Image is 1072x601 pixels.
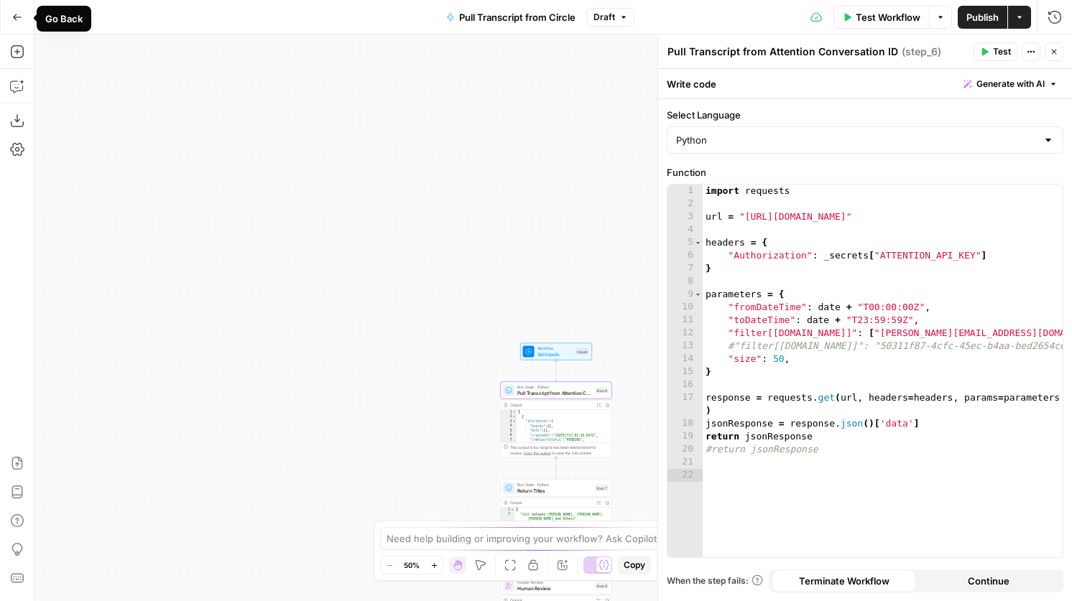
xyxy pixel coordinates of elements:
div: 1 [501,410,517,415]
span: Run Code · Python [517,384,592,390]
div: 10 [667,301,703,314]
div: Step 8 [595,582,609,589]
div: 15 [667,365,703,378]
label: Function [667,165,1063,180]
div: 8 [667,275,703,288]
div: WorkflowSet InputsInputs [501,343,612,360]
span: Toggle code folding, rows 5 through 7 [694,236,702,249]
span: Human Review [517,579,592,585]
button: Continue [916,569,1061,592]
div: 2 [501,512,515,521]
div: 1 [667,185,703,197]
textarea: Pull Transcript from Attention Conversation ID [667,45,898,59]
div: Step 6 [595,387,609,393]
g: Edge from start to step_6 [555,360,558,381]
span: Test Workflow [856,10,920,24]
div: 2 [667,197,703,210]
div: 7 [667,262,703,275]
div: 3 [501,419,517,424]
div: 6 [501,433,517,438]
div: 11 [667,314,703,327]
button: Draft [587,8,634,27]
span: Test [993,45,1011,58]
span: Draft [593,11,615,24]
div: 14 [667,353,703,365]
div: Write code [658,69,1072,98]
div: 4 [667,223,703,236]
span: Terminate Workflow [799,574,890,588]
div: 17 [667,391,703,417]
div: 21 [667,456,703,469]
span: Pull Transcript from Circle [459,10,576,24]
button: Copy [618,556,651,574]
span: Human Review [517,584,592,592]
span: Generate with AI [976,78,1045,90]
span: Toggle code folding, rows 2 through 73 [512,414,517,419]
div: 5 [667,236,703,249]
div: 12 [667,327,703,340]
div: 19 [667,430,703,443]
div: Output [510,402,592,408]
span: Workflow [537,345,573,351]
span: Set Inputs [537,350,573,358]
div: 16 [667,378,703,391]
div: Run Code · PythonPull Transcript from Attention Conversation IDStep 6Output[ { "attributes":{ "bo... [501,382,612,458]
span: Toggle code folding, rows 9 through 15 [694,288,702,301]
span: Run Code · Python [517,482,592,488]
div: 22 [667,469,703,482]
label: Select Language [667,108,1063,122]
button: Pull Transcript from Circle [438,6,584,29]
span: Publish [966,10,999,24]
g: Edge from step_6 to step_7 [555,458,558,479]
div: Run Code · PythonReturn TitlesStep 7Output[ "Call between [PERSON_NAME], [PERSON_NAME], [PERSON_N... [501,480,612,556]
span: ( step_6 ) [902,45,941,59]
span: Copy the output [524,451,551,455]
a: When the step fails: [667,574,763,587]
div: Inputs [576,348,589,355]
div: 1 [501,508,515,513]
div: Step 7 [595,485,609,491]
span: Continue [968,574,1009,588]
span: 50% [404,559,420,571]
input: Python [676,133,1037,147]
span: Toggle code folding, rows 1 through 3 [511,508,515,513]
button: Test [974,42,1017,61]
button: Test Workflow [833,6,929,29]
div: 2 [501,414,517,419]
span: Return Titles [517,487,592,494]
div: 3 [667,210,703,223]
span: Toggle code folding, rows 3 through 72 [512,419,517,424]
div: 20 [667,443,703,456]
div: 18 [667,417,703,430]
span: Pull Transcript from Attention Conversation ID [517,389,592,396]
button: Publish [958,6,1007,29]
div: 7 [501,438,517,443]
div: 6 [667,249,703,262]
div: 13 [667,340,703,353]
div: This output is too large & has been abbreviated for review. to view the full content. [510,444,609,456]
div: 4 [501,424,517,429]
span: Copy [624,559,645,572]
div: Output [510,500,592,506]
button: Generate with AI [958,75,1063,93]
span: Toggle code folding, rows 1 through 74 [512,410,517,415]
div: 5 [501,429,517,434]
div: 9 [667,288,703,301]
